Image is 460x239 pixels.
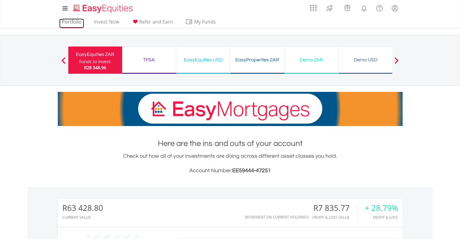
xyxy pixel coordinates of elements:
h3: Account Number: [58,166,403,175]
img: EasyEquities_Logo.png [72,4,135,14]
img: vouchers-v2.svg [342,3,352,13]
a: My Profile [387,2,403,15]
a: Refer and Earn [129,19,175,28]
div: EasyProperties ZAR [234,56,281,64]
div: R63 428.80 [62,204,103,212]
h1: Here are the ins and outs of your account [58,138,403,149]
div: EasyEquities USD [180,56,227,64]
a: Notifications [356,2,372,14]
span: My Funds [185,18,225,26]
div: Demo USD [342,56,389,64]
span: Refer and Earn [139,18,173,25]
img: grid-menu-icon.svg [310,5,317,11]
a: Invest Now [92,19,122,28]
a: Vouchers [338,2,356,13]
button: Previous [57,60,70,66]
img: EasyMortage Promotion Banner [58,92,403,126]
span: R28 348.96 [84,65,106,70]
a: Portfolio [59,19,84,28]
div: CURRENT VALUE [62,215,103,219]
div: R7 835.77 [312,204,357,212]
span: EE59444-47251 [232,168,271,173]
div: TFSA [126,56,172,64]
a: AppsGrid [306,2,321,11]
div: Funds to invest: [79,59,111,65]
div: Profit & Loss Value [312,215,357,219]
div: + 28.79% [365,204,398,212]
div: EasyEquities ZAR [72,50,119,59]
div: Demo ZAR [288,56,335,64]
a: Home page [71,2,135,14]
div: Check out how all of your investments are doing across different asset classes you hold. [58,152,403,175]
div: Profit & Loss [365,215,398,219]
a: FAQ's and Support [372,2,387,14]
div: Movement on Current Holdings: [245,215,309,219]
img: thrive-v2.svg [325,3,334,13]
button: Next [390,60,403,66]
